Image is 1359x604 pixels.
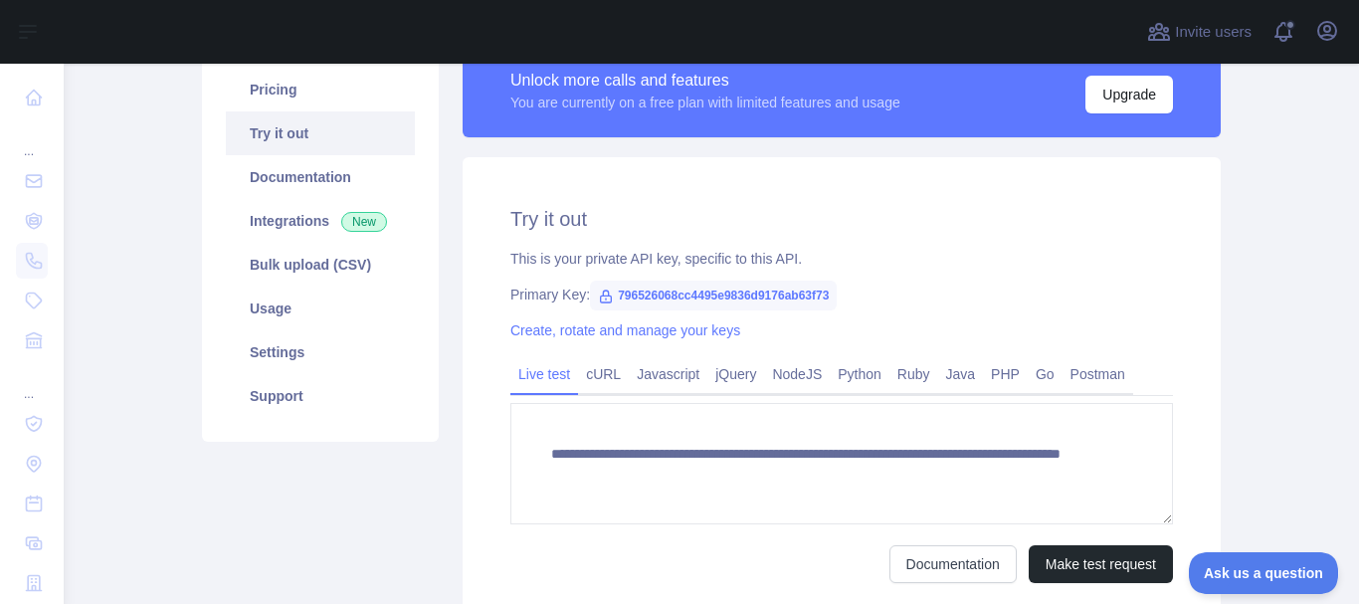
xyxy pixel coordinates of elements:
span: Invite users [1175,21,1252,44]
a: Create, rotate and manage your keys [510,322,740,338]
a: PHP [983,358,1028,390]
a: Usage [226,287,415,330]
a: NodeJS [764,358,830,390]
button: Upgrade [1085,76,1173,113]
a: Postman [1063,358,1133,390]
a: jQuery [707,358,764,390]
h2: Try it out [510,205,1173,233]
a: Documentation [889,545,1017,583]
a: Support [226,374,415,418]
button: Invite users [1143,16,1256,48]
a: Go [1028,358,1063,390]
a: cURL [578,358,629,390]
div: ... [16,362,48,402]
button: Make test request [1029,545,1173,583]
a: Ruby [889,358,938,390]
span: 796526068cc4495e9836d9176ab63f73 [590,281,837,310]
a: Live test [510,358,578,390]
div: Unlock more calls and features [510,69,900,93]
a: Javascript [629,358,707,390]
a: Pricing [226,68,415,111]
a: Integrations New [226,199,415,243]
a: Java [938,358,984,390]
div: ... [16,119,48,159]
div: This is your private API key, specific to this API. [510,249,1173,269]
iframe: Toggle Customer Support [1189,552,1339,594]
a: Settings [226,330,415,374]
span: New [341,212,387,232]
a: Bulk upload (CSV) [226,243,415,287]
a: Python [830,358,889,390]
a: Documentation [226,155,415,199]
div: You are currently on a free plan with limited features and usage [510,93,900,112]
div: Primary Key: [510,285,1173,304]
a: Try it out [226,111,415,155]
